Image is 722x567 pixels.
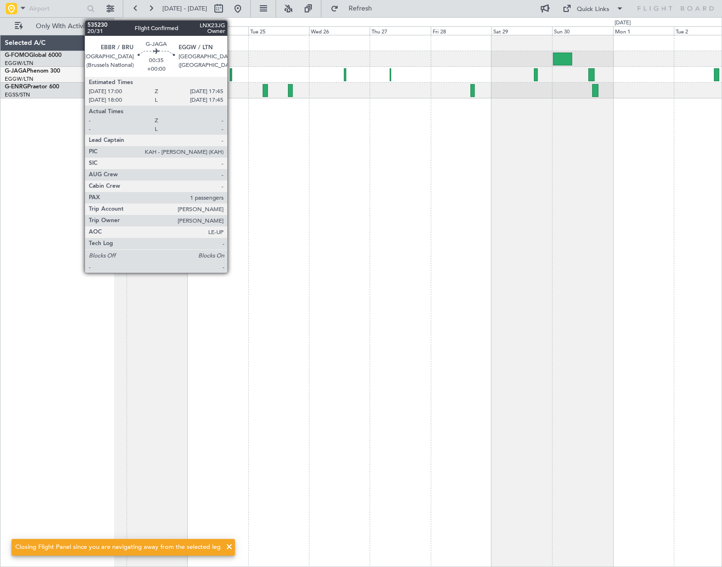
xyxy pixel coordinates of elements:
span: Refresh [340,5,381,12]
div: Sun 23 [127,26,187,35]
a: EGGW/LTN [5,60,33,67]
a: EGSS/STN [5,91,30,98]
a: G-JAGAPhenom 300 [5,68,60,74]
div: Thu 27 [370,26,430,35]
div: Mon 24 [187,26,248,35]
div: Fri 28 [431,26,491,35]
input: Airport [29,1,84,16]
div: Mon 1 [613,26,674,35]
div: [DATE] [116,19,132,27]
div: Tue 25 [248,26,309,35]
span: [DATE] - [DATE] [162,4,207,13]
button: Quick Links [558,1,628,16]
div: Wed 26 [309,26,370,35]
div: Sun 30 [552,26,613,35]
button: Only With Activity [11,19,104,34]
span: G-JAGA [5,68,27,74]
div: [DATE] [615,19,631,27]
a: G-ENRGPraetor 600 [5,84,59,90]
span: G-FOMO [5,53,29,58]
span: G-ENRG [5,84,27,90]
span: Only With Activity [25,23,101,30]
div: Sat 29 [491,26,552,35]
a: G-FOMOGlobal 6000 [5,53,62,58]
div: Quick Links [577,5,609,14]
a: EGGW/LTN [5,75,33,83]
div: Closing Flight Panel since you are navigating away from the selected leg [15,543,221,552]
button: Refresh [326,1,383,16]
